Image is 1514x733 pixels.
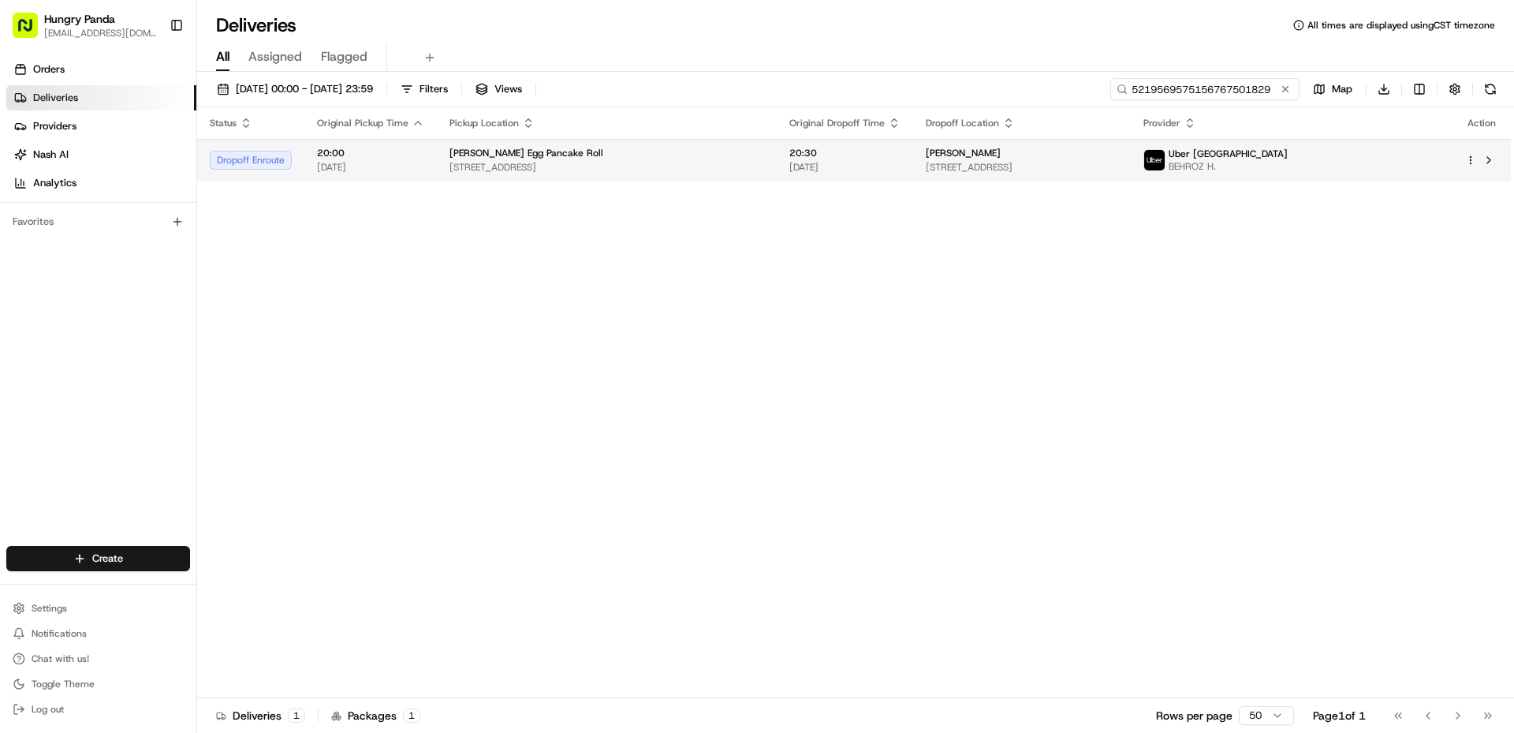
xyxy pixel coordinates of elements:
[1110,78,1300,100] input: Type to search
[52,245,58,257] span: •
[33,176,76,190] span: Analytics
[71,151,259,166] div: Start new chat
[33,91,78,105] span: Deliveries
[1332,82,1352,96] span: Map
[494,82,522,96] span: Views
[92,552,123,566] span: Create
[6,597,190,619] button: Settings
[1465,117,1498,129] div: Action
[1306,78,1359,100] button: Map
[317,161,424,174] span: [DATE]
[32,703,64,716] span: Log out
[44,27,157,39] button: [EMAIL_ADDRESS][DOMAIN_NAME]
[403,709,420,723] div: 1
[449,147,603,159] span: [PERSON_NAME] Egg Pancake Roll
[926,161,1117,174] span: [STREET_ADDRESS]
[317,117,408,129] span: Original Pickup Time
[420,82,448,96] span: Filters
[1144,150,1165,170] img: uber-new-logo.jpeg
[61,245,98,257] span: 8月15日
[140,287,170,300] span: 8月7日
[926,117,999,129] span: Dropoff Location
[244,202,287,221] button: See all
[248,47,302,66] span: Assigned
[268,155,287,174] button: Start new chat
[468,78,529,100] button: Views
[789,147,901,159] span: 20:30
[133,354,146,367] div: 💻
[157,391,191,403] span: Pylon
[1143,117,1180,129] span: Provider
[9,346,127,375] a: 📗Knowledge Base
[789,117,885,129] span: Original Dropoff Time
[6,85,196,110] a: Deliveries
[16,63,287,88] p: Welcome 👋
[216,13,296,38] h1: Deliveries
[321,47,367,66] span: Flagged
[216,47,229,66] span: All
[393,78,455,100] button: Filters
[216,708,305,724] div: Deliveries
[32,288,44,301] img: 1736555255976-a54dd68f-1ca7-489b-9aae-adbdc363a1c4
[210,117,237,129] span: Status
[6,698,190,720] button: Log out
[317,147,424,159] span: 20:00
[210,78,380,100] button: [DATE] 00:00 - [DATE] 23:59
[1156,708,1232,724] p: Rows per page
[1313,708,1366,724] div: Page 1 of 1
[331,708,420,724] div: Packages
[6,673,190,695] button: Toggle Theme
[32,353,121,368] span: Knowledge Base
[16,16,47,47] img: Nash
[1479,78,1501,100] button: Refresh
[44,11,115,27] button: Hungry Panda
[41,102,260,118] input: Clear
[33,119,76,133] span: Providers
[33,148,69,162] span: Nash AI
[449,117,519,129] span: Pickup Location
[1169,148,1288,160] span: Uber [GEOGRAPHIC_DATA]
[111,391,191,403] a: Powered byPylon
[32,653,89,665] span: Chat with us!
[6,57,196,82] a: Orders
[16,272,41,297] img: Asif Zaman Khan
[288,709,305,723] div: 1
[449,161,764,174] span: [STREET_ADDRESS]
[6,142,196,167] a: Nash AI
[149,353,253,368] span: API Documentation
[32,627,87,640] span: Notifications
[6,170,196,196] a: Analytics
[33,62,65,77] span: Orders
[789,161,901,174] span: [DATE]
[32,602,67,615] span: Settings
[16,205,101,218] div: Past conversations
[16,354,28,367] div: 📗
[131,287,136,300] span: •
[127,346,259,375] a: 💻API Documentation
[926,147,1001,159] span: [PERSON_NAME]
[32,678,95,690] span: Toggle Theme
[6,114,196,139] a: Providers
[71,166,217,179] div: We're available if you need us!
[6,6,163,44] button: Hungry Panda[EMAIL_ADDRESS][DOMAIN_NAME]
[6,648,190,670] button: Chat with us!
[1307,19,1495,32] span: All times are displayed using CST timezone
[1169,160,1288,173] span: BEHROZ H.
[33,151,62,179] img: 1732323095091-59ea418b-cfe3-43c8-9ae0-d0d06d6fd42c
[6,623,190,645] button: Notifications
[6,209,190,234] div: Favorites
[16,151,44,179] img: 1736555255976-a54dd68f-1ca7-489b-9aae-adbdc363a1c4
[6,546,190,571] button: Create
[49,287,128,300] span: [PERSON_NAME]
[236,82,373,96] span: [DATE] 00:00 - [DATE] 23:59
